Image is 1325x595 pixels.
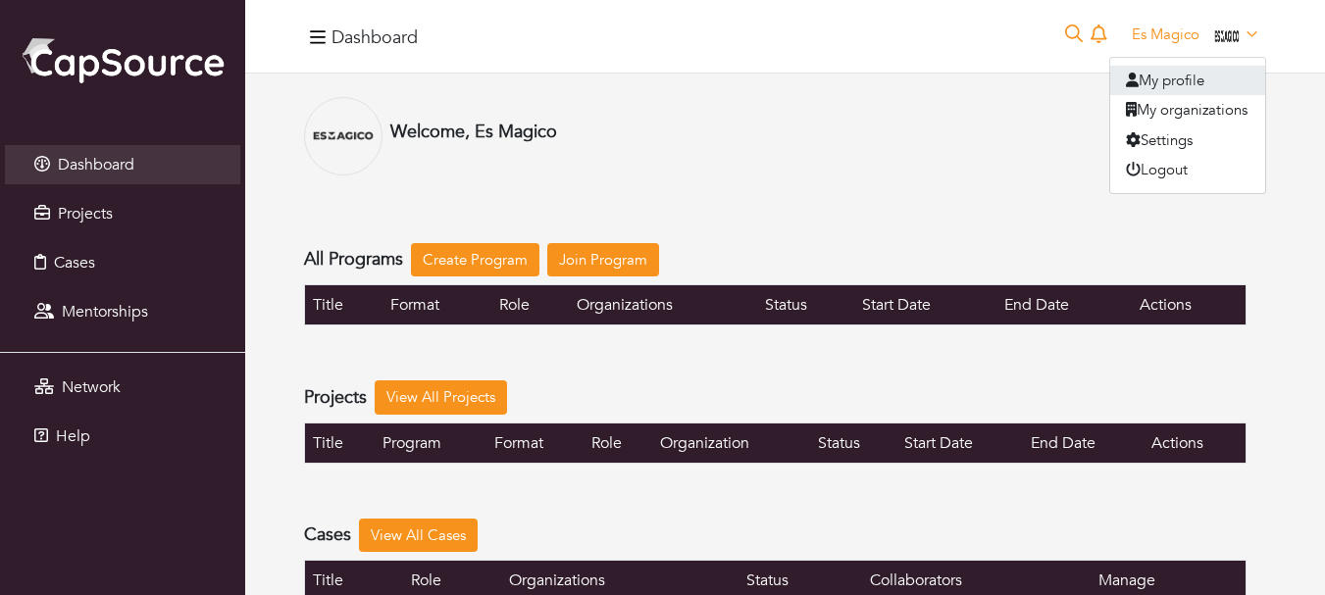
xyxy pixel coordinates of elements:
[382,285,491,325] th: Format
[1110,155,1265,185] button: Logout
[810,422,897,463] th: Status
[491,285,569,325] th: Role
[5,145,240,184] a: Dashboard
[62,376,121,398] span: Network
[652,422,810,463] th: Organization
[1110,95,1265,125] a: My organizations
[62,301,148,322] span: Mentorships
[996,285,1132,325] th: End Date
[375,380,507,415] a: View All Projects
[20,34,226,85] img: cap_logo.png
[584,422,653,463] th: Role
[569,285,757,325] th: Organizations
[1132,25,1199,44] span: Es Magico
[5,368,240,407] a: Network
[757,285,854,325] th: Status
[5,417,240,456] a: Help
[1023,422,1144,463] th: End Date
[486,422,584,463] th: Format
[304,524,351,546] h4: Cases
[5,243,240,282] a: Cases
[305,285,383,325] th: Title
[896,422,1023,463] th: Start Date
[854,285,996,325] th: Start Date
[547,243,659,277] a: Join Program
[304,387,367,409] h4: Projects
[305,422,375,463] th: Title
[390,122,557,143] h4: Welcome, Es Magico
[1132,285,1247,325] th: Actions
[304,97,382,175] img: EsMagico1.b7a032eab97c6005f161.png
[411,243,539,277] a: Create Program
[54,252,95,273] span: Cases
[5,194,240,233] a: Projects
[304,249,403,271] h4: All Programs
[359,519,478,553] a: View All Cases
[58,154,134,175] span: Dashboard
[1144,422,1246,463] th: Actions
[331,27,418,49] h4: Dashboard
[58,203,113,224] span: Projects
[1110,125,1265,156] a: Settings
[1211,21,1243,52] img: EsMagico1.b7a032eab97c6005f161.png
[1110,66,1265,96] a: My profile
[5,292,240,331] a: Mentorships
[56,425,90,447] span: Help
[375,422,486,463] th: Program
[1123,25,1266,44] a: Es Magico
